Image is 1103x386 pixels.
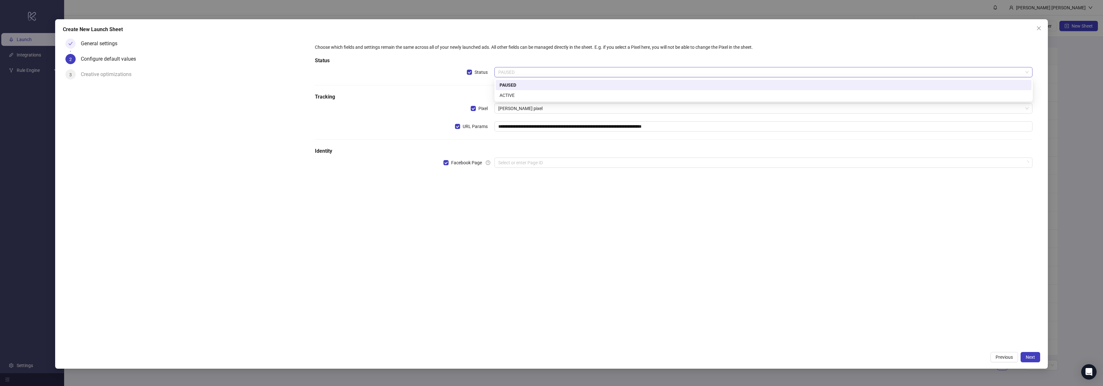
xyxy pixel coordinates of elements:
[315,93,1032,101] h5: Tracking
[990,352,1018,362] button: Previous
[498,67,1029,77] span: PAUSED
[315,147,1032,155] h5: Identity
[1025,161,1029,165] span: loading
[315,44,1032,51] div: Choose which fields and settings remain the same across all of your newly launched ads. All other...
[1026,355,1035,360] span: Next
[496,80,1031,90] div: PAUSED
[63,26,1040,33] div: Create New Launch Sheet
[69,72,72,77] span: 3
[1081,364,1097,380] div: Open Intercom Messenger
[476,105,490,112] span: Pixel
[1034,23,1044,33] button: Close
[460,123,490,130] span: URL Params
[472,69,490,76] span: Status
[486,160,490,165] span: question-circle
[81,69,137,80] div: Creative optimizations
[68,41,73,46] span: check
[496,90,1031,100] div: ACTIVE
[315,57,1032,64] h5: Status
[1021,352,1040,362] button: Next
[498,104,1029,113] span: Tina Lykkegaards pixel
[1036,26,1041,31] span: close
[449,159,484,166] span: Facebook Page
[996,355,1013,360] span: Previous
[500,92,1028,99] div: ACTIVE
[69,57,72,62] span: 2
[81,54,141,64] div: Configure default values
[81,39,122,49] div: General settings
[500,81,1028,89] div: PAUSED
